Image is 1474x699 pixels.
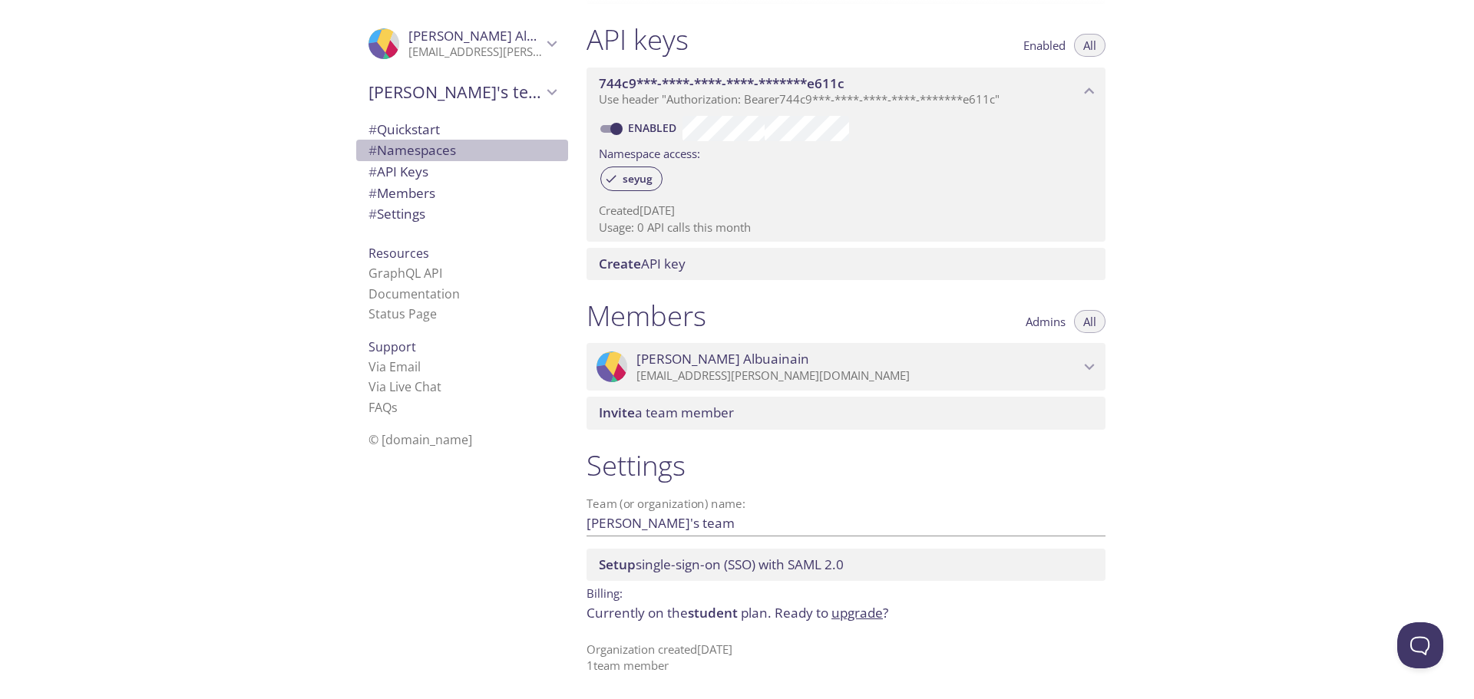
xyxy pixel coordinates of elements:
div: Quickstart [356,119,568,140]
iframe: Help Scout Beacon - Open [1397,622,1443,668]
span: # [368,120,377,138]
a: Documentation [368,285,460,302]
button: Admins [1016,310,1075,333]
h1: Members [587,298,706,333]
span: student [688,604,738,622]
button: All [1074,34,1105,57]
span: a team member [599,404,734,421]
span: Namespaces [368,141,456,159]
button: All [1074,310,1105,333]
p: [EMAIL_ADDRESS][PERSON_NAME][DOMAIN_NAME] [408,45,542,60]
p: Currently on the plan. [587,603,1105,623]
span: # [368,141,377,159]
div: seyug [600,167,663,191]
div: Setup SSO [587,549,1105,581]
button: Enabled [1014,34,1075,57]
span: single-sign-on (SSO) with SAML 2.0 [599,556,844,573]
span: [PERSON_NAME] Albuainain [408,27,581,45]
a: FAQ [368,399,398,416]
span: © [DOMAIN_NAME] [368,431,472,448]
p: Billing: [587,581,1105,603]
span: API Keys [368,163,428,180]
span: Ready to ? [775,604,888,622]
label: Team (or organization) name: [587,498,746,509]
span: API key [599,255,686,272]
div: Create API Key [587,248,1105,280]
span: Quickstart [368,120,440,138]
p: Organization created [DATE] 1 team member [587,641,1105,674]
div: Mohammad's team [356,72,568,112]
div: Team Settings [356,203,568,225]
a: upgrade [831,604,883,622]
div: Mohammad Albuainain [356,18,568,69]
h1: API keys [587,22,689,57]
span: Invite [599,404,635,421]
a: GraphQL API [368,265,442,282]
p: [EMAIL_ADDRESS][PERSON_NAME][DOMAIN_NAME] [636,368,1079,384]
span: Resources [368,245,429,262]
span: # [368,163,377,180]
a: Via Email [368,358,421,375]
span: seyug [613,172,662,186]
span: Create [599,255,641,272]
a: Via Live Chat [368,378,441,395]
div: Invite a team member [587,397,1105,429]
span: Members [368,184,435,202]
label: Namespace access: [599,141,700,163]
span: [PERSON_NAME] Albuainain [636,351,809,368]
p: Usage: 0 API calls this month [599,219,1093,236]
a: Status Page [368,305,437,322]
p: Created [DATE] [599,203,1093,219]
span: Settings [368,205,425,223]
span: # [368,184,377,202]
div: Mohammad Albuainain [587,343,1105,391]
div: API Keys [356,161,568,183]
div: Members [356,183,568,204]
span: [PERSON_NAME]'s team [368,81,542,103]
span: Setup [599,556,636,573]
a: Enabled [626,120,682,135]
span: s [392,399,398,416]
div: Namespaces [356,140,568,161]
span: Support [368,338,416,355]
span: # [368,205,377,223]
h1: Settings [587,448,1105,483]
